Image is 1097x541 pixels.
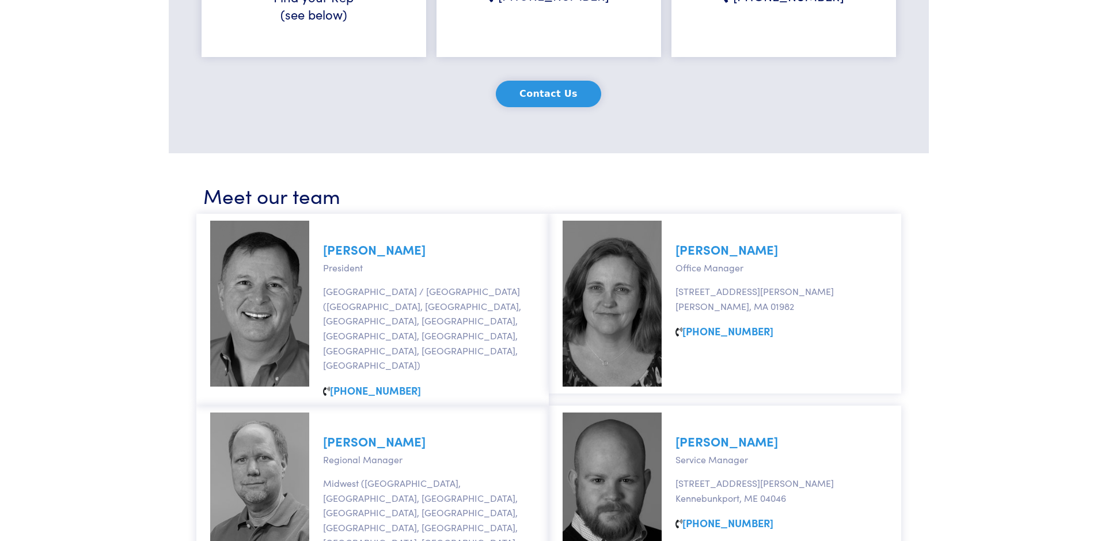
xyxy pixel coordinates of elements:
[675,452,887,467] p: Service Manager
[323,284,535,373] p: [GEOGRAPHIC_DATA] / [GEOGRAPHIC_DATA] ([GEOGRAPHIC_DATA], [GEOGRAPHIC_DATA], [GEOGRAPHIC_DATA], [...
[323,432,426,450] a: [PERSON_NAME]
[323,452,535,467] p: Regional Manager
[203,181,894,209] h3: Meet our team
[563,221,662,387] img: sarah-nickerson.jpg
[323,240,426,258] a: [PERSON_NAME]
[675,284,887,313] p: [STREET_ADDRESS][PERSON_NAME] [PERSON_NAME], MA 01982
[675,260,887,275] p: Office Manager
[323,260,535,275] p: President
[210,221,309,387] img: marc-johnson.jpg
[675,240,778,258] a: [PERSON_NAME]
[682,324,773,338] a: [PHONE_NUMBER]
[682,516,773,530] a: [PHONE_NUMBER]
[675,432,778,450] a: [PERSON_NAME]
[330,383,421,398] a: [PHONE_NUMBER]
[496,81,601,107] button: Contact Us
[675,476,887,505] p: [STREET_ADDRESS][PERSON_NAME] Kennebunkport, ME 04046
